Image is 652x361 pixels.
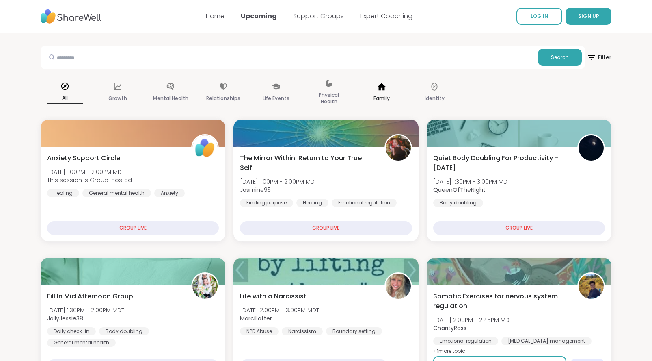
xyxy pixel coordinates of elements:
[41,5,101,28] img: ShareWell Nav Logo
[311,90,347,107] p: Physical Health
[240,327,279,335] div: NPD Abuse
[501,337,592,345] div: [MEDICAL_DATA] management
[47,314,83,322] b: JollyJessie38
[433,199,483,207] div: Body doubling
[47,221,219,235] div: GROUP LIVE
[240,199,293,207] div: Finding purpose
[587,48,611,67] span: Filter
[433,221,605,235] div: GROUP LIVE
[373,94,390,103] p: Family
[47,306,124,314] span: [DATE] 1:30PM - 2:00PM MDT
[587,46,611,69] button: Filter
[386,135,411,161] img: Jasmine95
[296,199,328,207] div: Healing
[433,337,498,345] div: Emotional regulation
[425,94,445,103] p: Identity
[47,291,133,301] span: Fill In Mid Afternoon Group
[154,189,185,197] div: Anxiety
[47,176,132,184] span: This session is Group-hosted
[579,274,604,299] img: CharityRoss
[240,153,375,173] span: The Mirror Within: Return to Your True Self
[360,11,412,21] a: Expert Coaching
[82,189,151,197] div: General mental health
[108,94,127,103] p: Growth
[551,54,569,61] span: Search
[47,339,116,347] div: General mental health
[240,314,272,322] b: MarciLotter
[433,186,486,194] b: QueenOfTheNight
[240,186,271,194] b: Jasmine95
[516,8,562,25] a: LOG IN
[153,94,188,103] p: Mental Health
[240,291,307,301] span: Life with a Narcissist
[531,13,548,20] span: LOG IN
[47,153,120,163] span: Anxiety Support Circle
[47,327,96,335] div: Daily check-in
[192,274,218,299] img: JollyJessie38
[538,49,582,66] button: Search
[433,316,512,324] span: [DATE] 2:00PM - 2:45PM MDT
[99,327,149,335] div: Body doubling
[326,327,382,335] div: Boundary setting
[386,274,411,299] img: MarciLotter
[192,135,218,161] img: ShareWell
[47,189,79,197] div: Healing
[206,94,240,103] p: Relationships
[433,324,466,332] b: CharityRoss
[282,327,323,335] div: Narcissism
[240,178,317,186] span: [DATE] 1:00PM - 2:00PM MDT
[240,306,319,314] span: [DATE] 2:00PM - 3:00PM MDT
[578,13,599,20] span: SIGN UP
[332,199,397,207] div: Emotional regulation
[433,153,568,173] span: Quiet Body Doubling For Productivity - [DATE]
[206,11,225,21] a: Home
[433,291,568,311] span: Somatic Exercises for nervous system regulation
[240,221,412,235] div: GROUP LIVE
[433,178,510,186] span: [DATE] 1:30PM - 3:00PM MDT
[579,135,604,161] img: QueenOfTheNight
[47,93,83,104] p: All
[241,11,277,21] a: Upcoming
[263,94,289,103] p: Life Events
[566,8,611,25] button: SIGN UP
[47,168,132,176] span: [DATE] 1:00PM - 2:00PM MDT
[293,11,344,21] a: Support Groups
